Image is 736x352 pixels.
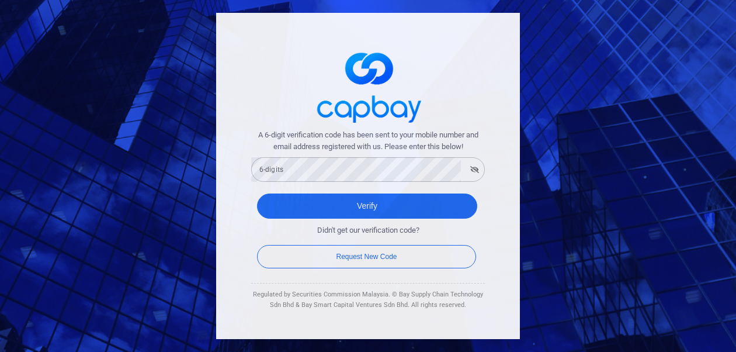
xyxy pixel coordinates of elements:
span: Didn't get our verification code? [317,225,419,237]
img: logo [310,42,426,129]
div: Regulated by Securities Commission Malaysia. © Bay Supply Chain Technology Sdn Bhd & Bay Smart Ca... [251,289,485,310]
button: Verify [257,194,477,219]
button: Request New Code [257,245,476,268]
span: A 6-digit verification code has been sent to your mobile number and email address registered with... [251,129,485,154]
